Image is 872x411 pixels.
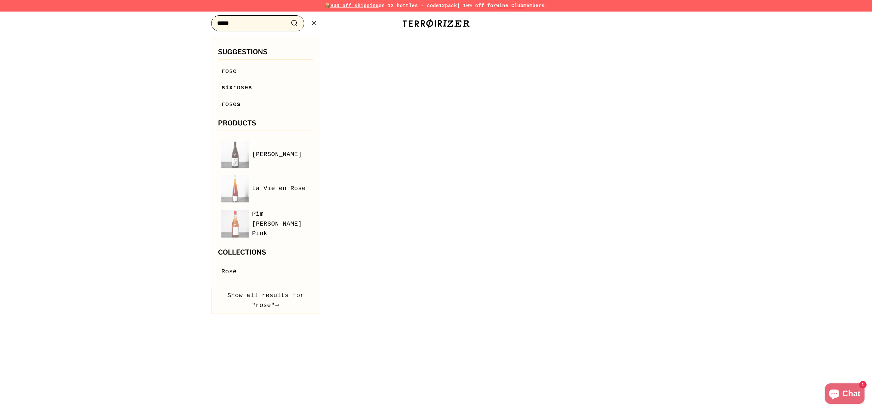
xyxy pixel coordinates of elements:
span: Rosé [221,267,237,277]
strong: 12pack [439,3,457,9]
inbox-online-store-chat: Shopify online store chat [823,383,867,406]
h3: Products [218,120,313,131]
span: six [221,84,233,91]
a: Pim Pam Pink Pim [PERSON_NAME] Pink [221,209,310,239]
a: Rosé [221,267,310,277]
h3: Collections [218,249,313,260]
a: Marie Rose [PERSON_NAME] [221,141,310,168]
span: s [237,101,240,108]
a: roses [221,100,310,109]
img: Marie Rose [221,141,249,168]
span: $30 off shipping [330,3,379,9]
mark: rose [221,68,237,75]
h3: Suggestions [218,48,313,60]
mark: rose [221,101,237,108]
mark: rose [233,84,248,91]
a: Wine Club [496,3,524,9]
img: Pim Pam Pink [221,210,249,238]
a: La Vie en Rose La Vie en Rose [221,175,310,202]
button: Show all results for "rose" [211,287,320,314]
span: La Vie en Rose [252,184,306,194]
img: La Vie en Rose [221,175,249,202]
span: [PERSON_NAME] [252,150,302,159]
a: sixroses [221,83,310,93]
span: s [248,84,252,91]
p: 📦 on 12 bottles - code | 10% off for members. [194,2,678,10]
span: Pim [PERSON_NAME] Pink [252,209,310,239]
a: rose [221,66,310,76]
